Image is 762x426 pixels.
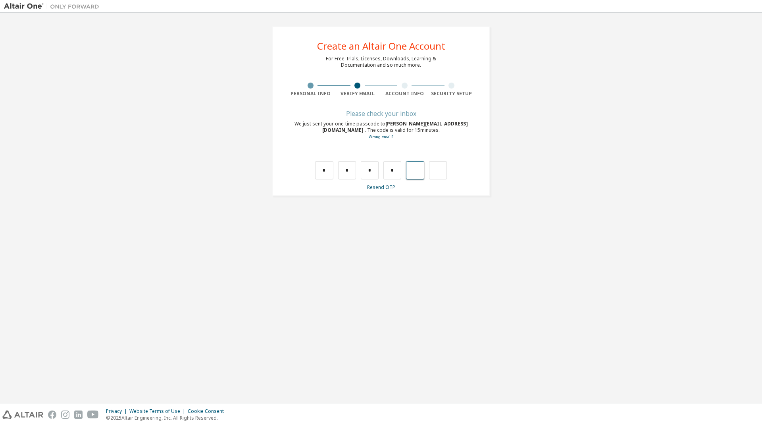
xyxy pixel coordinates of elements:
[287,91,334,97] div: Personal Info
[61,411,69,419] img: instagram.svg
[322,120,468,133] span: [PERSON_NAME][EMAIL_ADDRESS][DOMAIN_NAME]
[287,111,475,116] div: Please check your inbox
[428,91,475,97] div: Security Setup
[4,2,103,10] img: Altair One
[106,408,129,414] div: Privacy
[48,411,56,419] img: facebook.svg
[129,408,188,414] div: Website Terms of Use
[287,121,475,140] div: We just sent your one-time passcode to . The code is valid for 15 minutes.
[188,408,229,414] div: Cookie Consent
[317,41,445,51] div: Create an Altair One Account
[2,411,43,419] img: altair_logo.svg
[326,56,436,68] div: For Free Trials, Licenses, Downloads, Learning & Documentation and so much more.
[106,414,229,421] p: © 2025 Altair Engineering, Inc. All Rights Reserved.
[367,184,395,191] a: Resend OTP
[87,411,99,419] img: youtube.svg
[369,134,393,139] a: Go back to the registration form
[74,411,83,419] img: linkedin.svg
[334,91,381,97] div: Verify Email
[381,91,428,97] div: Account Info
